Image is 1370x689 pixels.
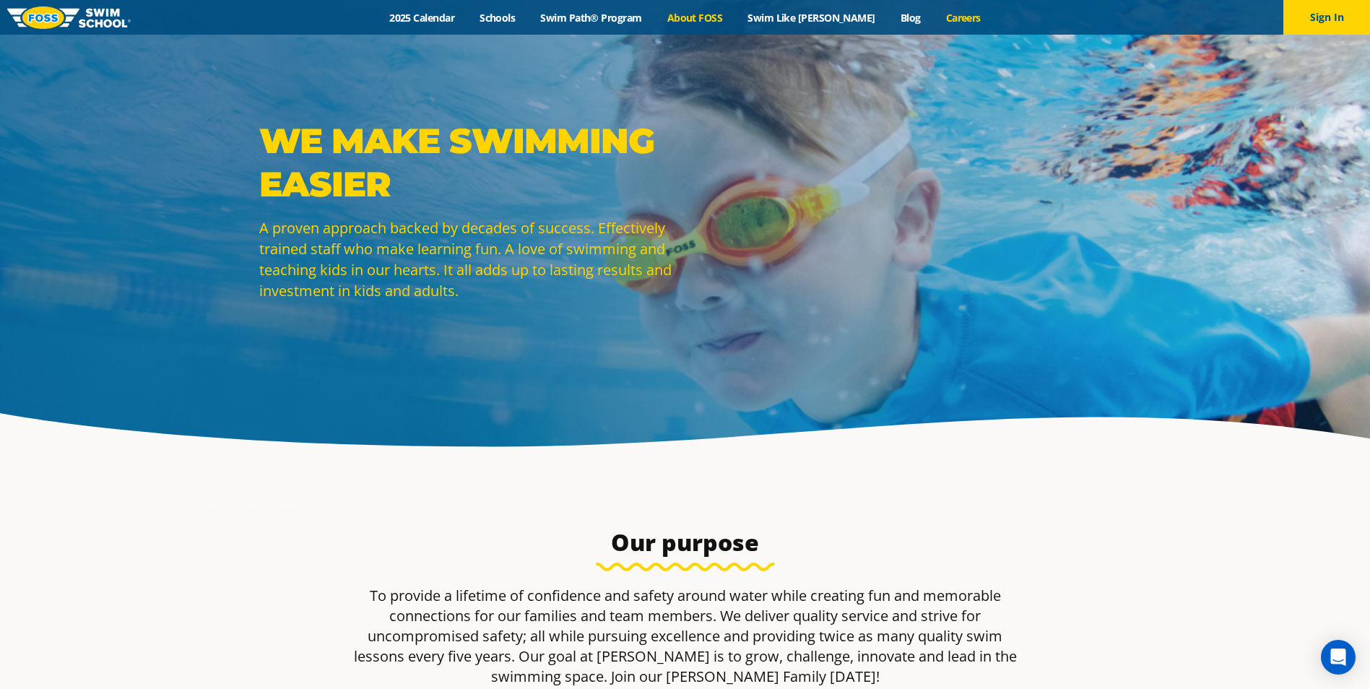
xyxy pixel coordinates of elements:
[654,11,735,25] a: About FOSS
[344,528,1026,557] h3: Our purpose
[259,119,678,206] p: WE MAKE SWIMMING EASIER
[7,6,131,29] img: FOSS Swim School Logo
[933,11,993,25] a: Careers
[344,586,1026,687] p: To provide a lifetime of confidence and safety around water while creating fun and memorable conn...
[528,11,654,25] a: Swim Path® Program
[1321,640,1356,675] div: Open Intercom Messenger
[377,11,467,25] a: 2025 Calendar
[467,11,528,25] a: Schools
[259,217,678,301] p: A proven approach backed by decades of success. Effectively trained staff who make learning fun. ...
[735,11,888,25] a: Swim Like [PERSON_NAME]
[888,11,933,25] a: Blog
